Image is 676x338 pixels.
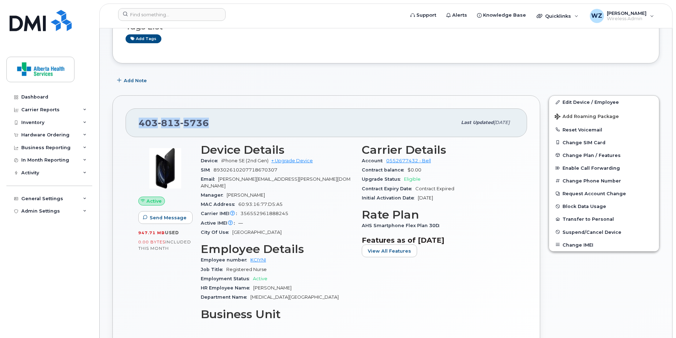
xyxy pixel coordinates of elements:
button: Request Account Change [549,187,659,200]
span: Carrier IMEI [201,211,240,216]
span: Alerts [452,12,467,19]
img: image20231002-3703462-1mz9tax.jpeg [144,147,187,190]
button: Change SIM Card [549,136,659,149]
span: Wireless Admin [607,16,647,22]
span: 60:93:16:77:D5:A5 [238,202,283,207]
span: Active [146,198,162,204]
span: Eligible [404,176,421,182]
span: WZ [591,12,602,20]
span: Employment Status [201,276,253,281]
button: Change IMEI [549,238,659,251]
span: Add Note [124,77,147,84]
input: Find something... [118,8,226,21]
button: Enable Call Forwarding [549,162,659,174]
span: [PERSON_NAME] [227,192,265,198]
span: Department Name [201,294,250,300]
a: + Upgrade Device [271,158,313,163]
span: AHS Smartphone Flex Plan 30D [362,223,443,228]
div: Wei Zhou [585,9,659,23]
span: Send Message [150,214,187,221]
span: [PERSON_NAME] [253,285,292,291]
button: Send Message [138,211,193,224]
span: iPhone SE (2nd Gen) [221,158,268,163]
span: Enable Call Forwarding [563,165,620,171]
span: [GEOGRAPHIC_DATA] [232,230,282,235]
button: Add Note [112,74,153,87]
a: Add tags [126,34,161,43]
button: Transfer to Personal [549,213,659,225]
h3: Business Unit [201,308,353,321]
span: — [238,220,243,226]
h3: Employee Details [201,243,353,255]
a: 0552677432 - Bell [386,158,431,163]
span: Add Roaming Package [555,114,619,120]
span: Account [362,158,386,163]
button: Add Roaming Package [549,109,659,123]
button: View All Features [362,244,417,257]
span: Quicklinks [545,13,571,19]
span: City Of Use [201,230,232,235]
span: View All Features [368,248,411,254]
a: Knowledge Base [472,8,531,22]
span: [DATE] [494,120,510,125]
span: used [165,230,179,235]
span: Suspend/Cancel Device [563,229,621,235]
span: Contract Expiry Date [362,186,415,191]
span: Employee number [201,257,250,263]
span: Email [201,176,218,182]
h3: Tags List [126,22,646,31]
span: 403 [139,118,209,128]
h3: Rate Plan [362,208,514,221]
span: Registered Nurse [226,267,267,272]
button: Change Plan / Features [549,149,659,162]
span: [PERSON_NAME][EMAIL_ADDRESS][PERSON_NAME][DOMAIN_NAME] [201,176,350,188]
span: [PERSON_NAME] [607,10,647,16]
span: HR Employee Name [201,285,253,291]
h3: Features as of [DATE] [362,236,514,244]
span: Contract balance [362,167,408,173]
span: Upgrade Status [362,176,404,182]
span: MAC Address [201,202,238,207]
span: Change Plan / Features [563,152,621,158]
span: 5736 [180,118,209,128]
div: Quicklinks [532,9,583,23]
span: 89302610207718670307 [214,167,277,173]
a: KCIYNI [250,257,266,263]
span: SIM [201,167,214,173]
span: Manager [201,192,227,198]
span: Knowledge Base [483,12,526,19]
h3: Carrier Details [362,143,514,156]
h3: Device Details [201,143,353,156]
span: 0.00 Bytes [138,240,165,244]
span: Active IMEI [201,220,238,226]
a: Alerts [441,8,472,22]
span: [MEDICAL_DATA][GEOGRAPHIC_DATA] [250,294,339,300]
span: $0.00 [408,167,421,173]
button: Reset Voicemail [549,123,659,136]
span: 356552961888245 [240,211,288,216]
span: 947.71 MB [138,230,165,235]
span: Initial Activation Date [362,195,418,201]
span: Active [253,276,267,281]
span: Contract Expired [415,186,454,191]
span: Job Title [201,267,226,272]
button: Block Data Usage [549,200,659,213]
span: Last updated [461,120,494,125]
button: Change Phone Number [549,174,659,187]
span: Support [416,12,436,19]
span: 813 [158,118,180,128]
a: Support [405,8,441,22]
span: [DATE] [418,195,433,201]
a: Edit Device / Employee [549,96,659,108]
span: Device [201,158,221,163]
span: included this month [138,239,191,251]
button: Suspend/Cancel Device [549,226,659,238]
